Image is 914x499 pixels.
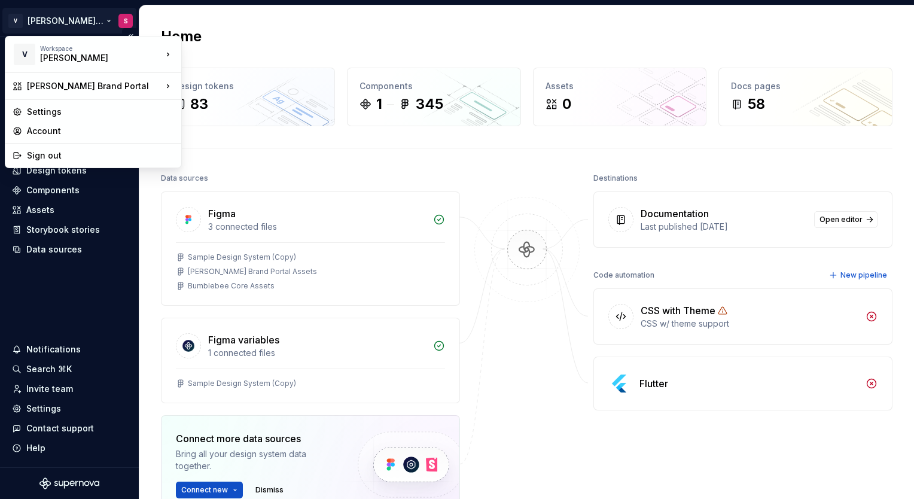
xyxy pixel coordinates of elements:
[40,45,162,52] div: Workspace
[27,106,174,118] div: Settings
[27,125,174,137] div: Account
[27,80,162,92] div: [PERSON_NAME] Brand Portal
[14,44,35,65] div: V
[40,52,142,64] div: [PERSON_NAME]
[27,150,174,162] div: Sign out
